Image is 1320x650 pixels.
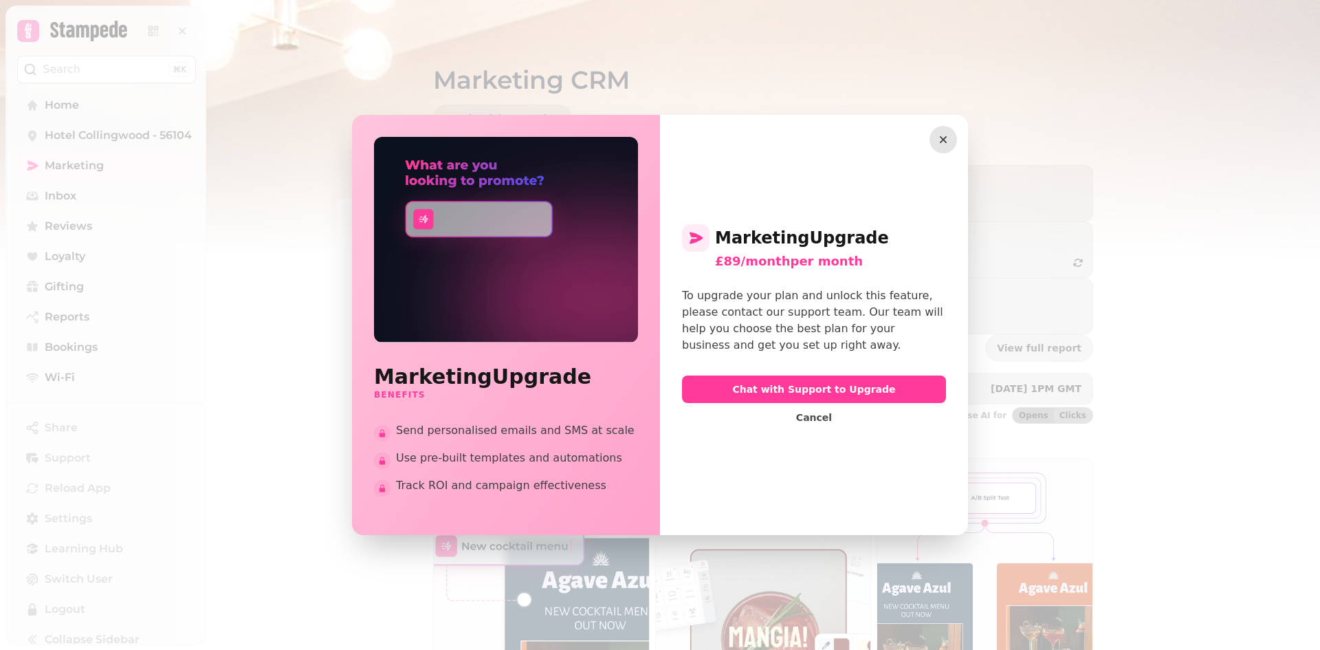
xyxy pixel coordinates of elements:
[693,384,935,394] span: Chat with Support to Upgrade
[396,477,638,494] span: Track ROI and campaign effectiveness
[796,413,832,422] span: Cancel
[682,224,946,252] h2: Marketing Upgrade
[396,450,638,466] span: Use pre-built templates and automations
[374,389,638,400] h3: Benefits
[785,409,843,426] button: Cancel
[374,365,638,389] h2: Marketing Upgrade
[682,376,946,403] button: Chat with Support to Upgrade
[396,422,638,439] span: Send personalised emails and SMS at scale
[715,252,946,271] div: £89/month per month
[682,288,946,354] div: To upgrade your plan and unlock this feature, please contact our support team. Our team will help...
